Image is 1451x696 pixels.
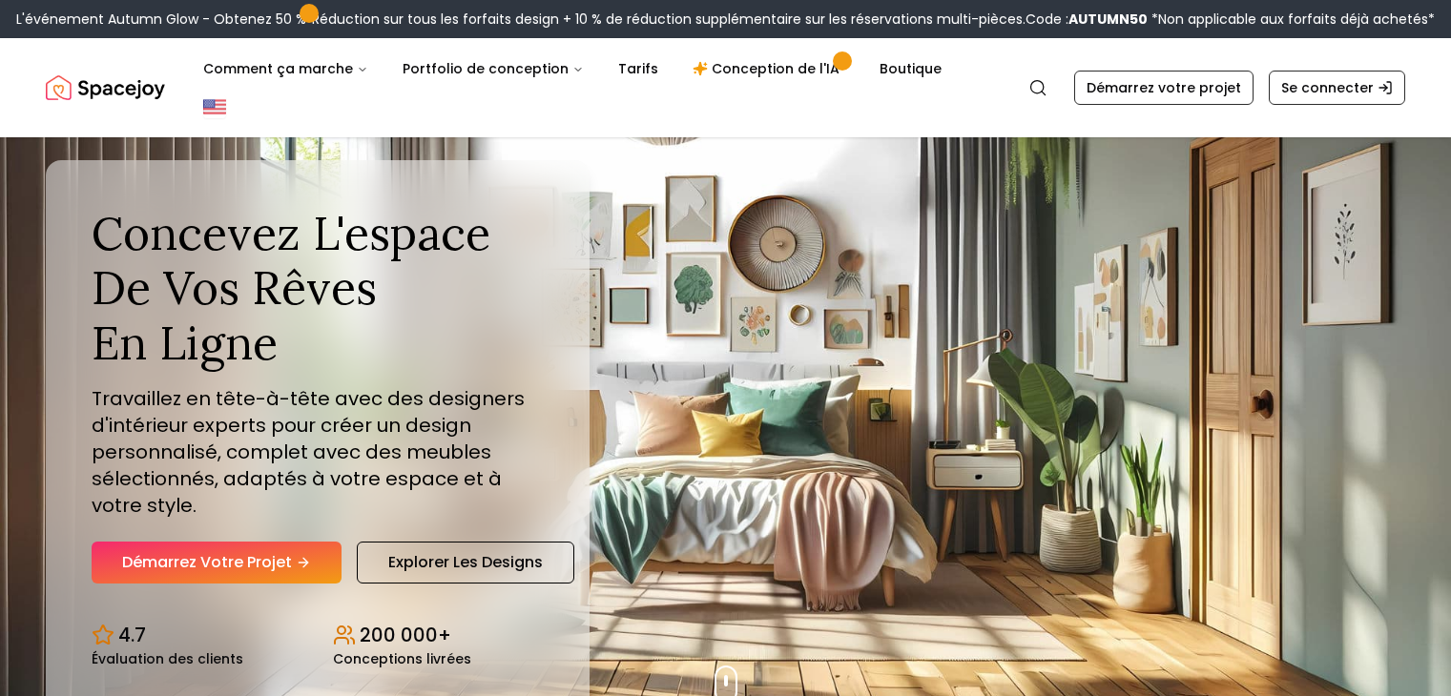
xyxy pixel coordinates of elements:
[92,542,342,583] a: Démarrez votre projet
[712,59,840,78] font: Conception de l'IA
[1281,78,1374,97] font: Se connecter
[403,59,569,78] font: Portfolio de conception
[92,204,490,372] font: Concevez l'espace de vos rêves en ligne
[203,59,353,78] font: Comment ça marche
[16,10,306,29] font: L'événement Autumn Glow - Obtenez 50 %
[1087,78,1241,97] font: Démarrez votre projet
[880,59,942,78] font: Boutique
[46,38,1405,137] nav: Mondial
[46,69,165,107] img: Logo de Spacejoy
[118,622,146,648] font: 4.7
[188,50,383,88] button: Comment ça marche
[1026,10,1068,29] font: Code :
[312,10,1026,29] font: Réduction sur tous les forfaits design + 10 % de réduction supplémentaire sur les réservations mu...
[333,649,471,668] font: Conceptions livrées
[357,542,574,583] a: Explorer les designs
[864,50,957,88] a: Boutique
[1074,71,1254,105] a: Démarrez votre projet
[388,551,543,573] font: Explorer les designs
[360,622,451,648] font: 200 000+
[188,50,957,88] nav: Principal
[1269,71,1405,105] a: Se connecter
[92,606,544,665] div: Statistiques de conception
[618,59,658,78] font: Tarifs
[603,50,674,88] a: Tarifs
[1068,10,1148,29] font: AUTUMN50
[92,649,243,668] font: Évaluation des clients
[46,69,165,107] a: Joie spatiale
[92,385,525,519] font: Travaillez en tête-à-tête avec des designers d'intérieur experts pour créer un design personnalis...
[122,551,292,573] font: Démarrez votre projet
[1151,10,1435,29] font: *Non applicable aux forfaits déjà achetés*
[677,50,860,88] a: Conception de l'IA
[203,95,226,118] img: États-Unis
[387,50,599,88] button: Portfolio de conception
